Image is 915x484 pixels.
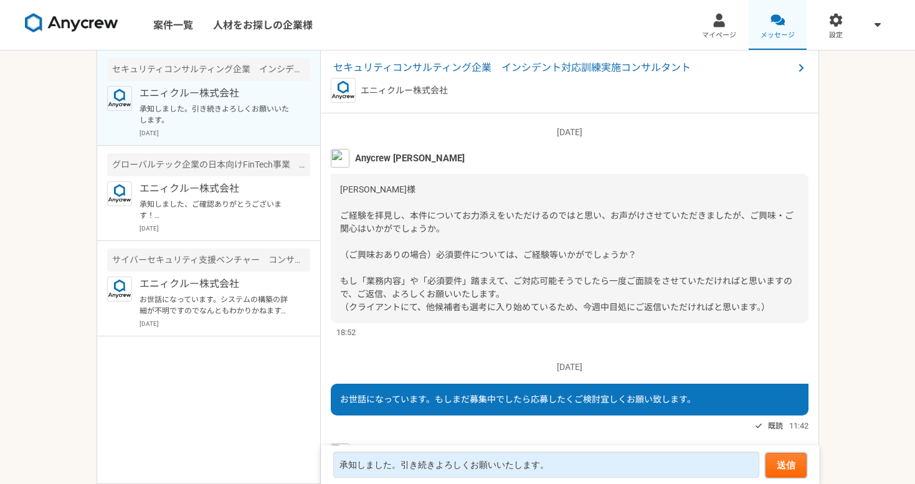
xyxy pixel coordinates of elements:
p: 承知しました、ご確認ありがとうございます！ ぜひ、また別件でご相談できればと思いますので、引き続き、宜しくお願いいたします。 [140,199,293,221]
img: logo_text_blue_01.png [107,181,132,206]
span: メッセージ [761,31,795,40]
span: 設定 [829,31,843,40]
div: グローバルテック企業の日本向けFinTech事業 ITサポート業務（社内） [107,153,310,176]
span: Anycrew [PERSON_NAME] [355,151,465,165]
p: エニィクルー株式会社 [140,181,293,196]
p: [DATE] [140,224,310,233]
div: サイバーセキュリティ支援ベンチャー コンサルタント募集 [107,249,310,272]
p: エニィクルー株式会社 [140,277,293,292]
span: お世話になっています。もしまだ募集中でしたら応募したくご検討宜しくお願い致します。 [340,394,696,404]
img: logo_text_blue_01.png [107,277,132,301]
span: セキュリティコンサルティング企業 インシデント対応訓練実施コンサルタント [333,60,794,75]
span: マイページ [702,31,736,40]
img: logo_text_blue_01.png [331,78,356,103]
p: [DATE] [140,128,310,138]
p: [DATE] [140,319,310,328]
img: logo_text_blue_01.png [107,86,132,111]
img: %E3%82%B9%E3%82%AF%E3%83%AA%E3%83%BC%E3%83%B3%E3%82%B7%E3%83%A7%E3%83%83%E3%83%88_2025-08-07_21.4... [331,444,349,462]
img: 8DqYSo04kwAAAAASUVORK5CYII= [25,13,118,33]
img: MHYT8150_2.jpg [331,149,349,168]
button: 送信 [766,453,807,478]
span: 18:52 [336,326,356,338]
span: [PERSON_NAME]様 ご経験を拝見し、本件についてお力添えをいただけるのではと思い、お声がけさせていただきましたが、ご興味・ご関心はいかがでしょうか。 （ご興味おありの場合）必須要件につ... [340,184,794,312]
p: [DATE] [331,126,808,139]
span: 11:42 [789,420,808,432]
p: エニィクルー株式会社 [140,86,293,101]
span: 既読 [768,419,783,434]
p: お世話になっています。システムの構築の詳細が不明ですのでなんともわかりかねます。JICAの組織的な体制構築のことのようですが、海外の法規制などの素養も必要かと思われます。すくなくともモンゴルの法... [140,294,293,316]
p: [DATE] [331,361,808,374]
p: エニィクルー株式会社 [361,84,448,97]
div: セキュリティコンサルティング企業 インシデント対応訓練実施コンサルタント [107,58,310,81]
p: 承知しました。引き続きよろしくお願いいたします。 [140,103,293,126]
